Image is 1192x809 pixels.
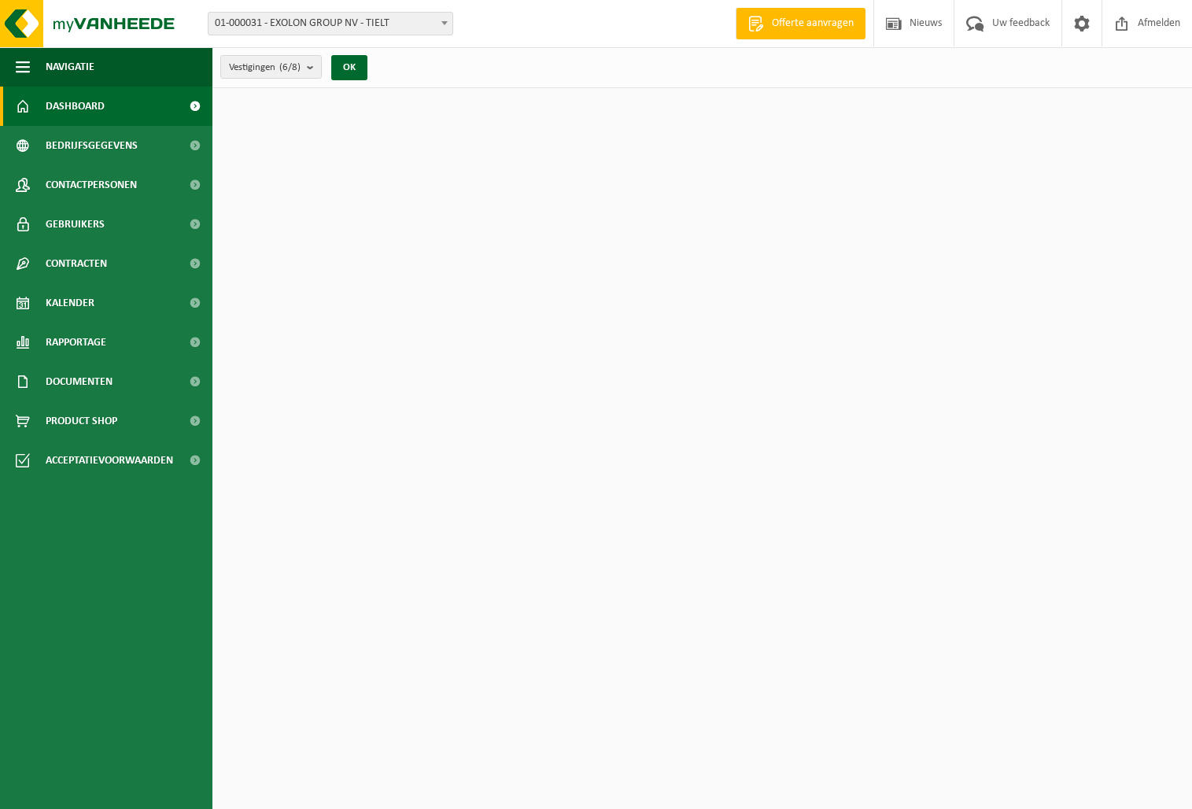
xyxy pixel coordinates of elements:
[220,55,322,79] button: Vestigingen(6/8)
[46,165,137,205] span: Contactpersonen
[46,401,117,441] span: Product Shop
[768,16,858,31] span: Offerte aanvragen
[331,55,367,80] button: OK
[46,126,138,165] span: Bedrijfsgegevens
[229,56,301,79] span: Vestigingen
[46,244,107,283] span: Contracten
[736,8,865,39] a: Offerte aanvragen
[46,362,113,401] span: Documenten
[46,283,94,323] span: Kalender
[46,87,105,126] span: Dashboard
[46,205,105,244] span: Gebruikers
[209,13,452,35] span: 01-000031 - EXOLON GROUP NV - TIELT
[46,323,106,362] span: Rapportage
[46,441,173,480] span: Acceptatievoorwaarden
[208,12,453,35] span: 01-000031 - EXOLON GROUP NV - TIELT
[46,47,94,87] span: Navigatie
[279,62,301,72] count: (6/8)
